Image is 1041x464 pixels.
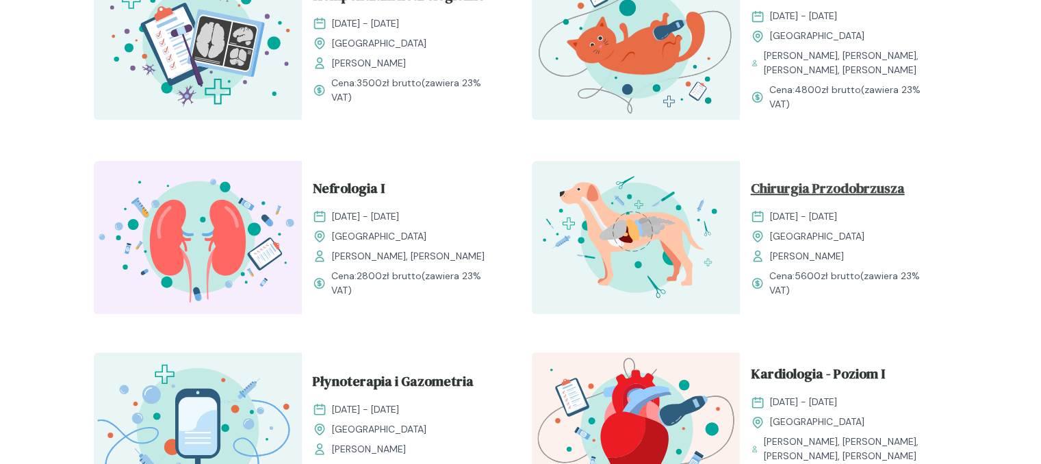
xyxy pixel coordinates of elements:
[332,36,426,51] span: [GEOGRAPHIC_DATA]
[313,371,499,397] a: Płynoterapia i Gazometria
[532,161,740,314] img: ZpbG-B5LeNNTxNnI_ChiruJB_T.svg
[332,16,399,31] span: [DATE] - [DATE]
[770,229,864,244] span: [GEOGRAPHIC_DATA]
[331,76,499,105] span: Cena: (zawiera 23% VAT)
[764,49,937,77] span: [PERSON_NAME], [PERSON_NAME], [PERSON_NAME], [PERSON_NAME]
[751,363,885,389] span: Kardiologia - Poziom I
[357,270,422,282] span: 2800 zł brutto
[764,435,937,463] span: [PERSON_NAME], [PERSON_NAME], [PERSON_NAME], [PERSON_NAME]
[770,395,837,409] span: [DATE] - [DATE]
[94,161,302,314] img: ZpbSsR5LeNNTxNrh_Nefro_T.svg
[795,83,861,96] span: 4800 zł brutto
[332,442,406,456] span: [PERSON_NAME]
[332,422,426,437] span: [GEOGRAPHIC_DATA]
[313,178,385,204] span: Nefrologia I
[332,249,485,263] span: [PERSON_NAME], [PERSON_NAME]
[770,29,864,43] span: [GEOGRAPHIC_DATA]
[332,229,426,244] span: [GEOGRAPHIC_DATA]
[313,178,499,204] a: Nefrologia I
[769,83,937,112] span: Cena: (zawiera 23% VAT)
[769,269,937,298] span: Cena: (zawiera 23% VAT)
[770,249,844,263] span: [PERSON_NAME]
[751,178,905,204] span: Chirurgia Przodobrzusza
[795,270,860,282] span: 5600 zł brutto
[332,56,406,70] span: [PERSON_NAME]
[770,209,837,224] span: [DATE] - [DATE]
[332,402,399,417] span: [DATE] - [DATE]
[751,178,937,204] a: Chirurgia Przodobrzusza
[770,9,837,23] span: [DATE] - [DATE]
[313,371,474,397] span: Płynoterapia i Gazometria
[357,77,422,89] span: 3500 zł brutto
[751,363,937,389] a: Kardiologia - Poziom I
[770,415,864,429] span: [GEOGRAPHIC_DATA]
[331,269,499,298] span: Cena: (zawiera 23% VAT)
[332,209,399,224] span: [DATE] - [DATE]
